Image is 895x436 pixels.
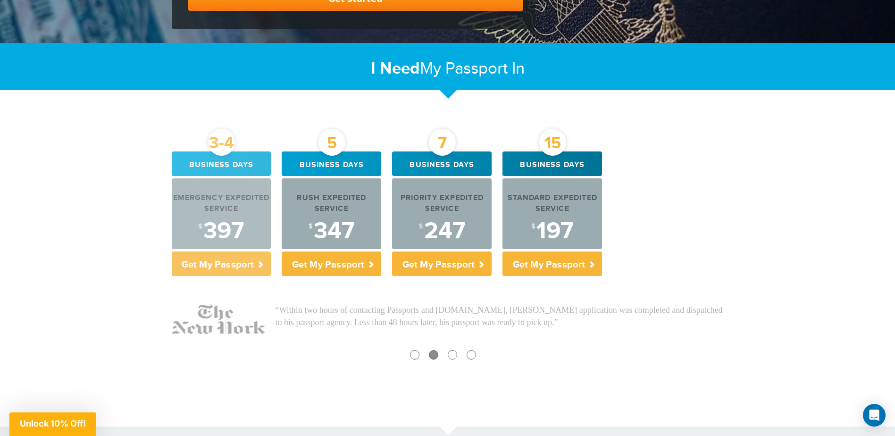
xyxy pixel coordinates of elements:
[172,151,271,276] a: 3-4 Business days Emergency Expedited Service $397 Get My Passport
[502,219,602,243] div: 197
[20,419,86,428] span: Unlock 10% Off!
[282,252,381,276] p: Get My Passport
[392,151,492,276] a: 7 Business days Priority Expedited Service $247 Get My Passport
[172,219,271,243] div: 397
[198,223,202,230] sup: $
[502,151,602,176] div: Business days
[531,223,535,230] sup: $
[392,151,492,176] div: Business days
[371,59,420,79] strong: I Need
[429,129,456,156] div: 7
[282,151,381,176] div: Business days
[318,129,345,156] div: 5
[282,219,381,243] div: 347
[172,193,271,215] div: Emergency Expedited Service
[282,193,381,215] div: Rush Expedited Service
[208,129,235,156] div: 3-4
[863,404,886,427] div: Open Intercom Messenger
[445,59,525,78] span: Passport In
[392,193,492,215] div: Priority Expedited Service
[502,151,602,276] a: 15 Business days Standard Expedited Service $197 Get My Passport
[392,219,492,243] div: 247
[502,193,602,215] div: Standard Expedited Service
[502,252,602,276] p: Get My Passport
[309,223,312,230] sup: $
[392,252,492,276] p: Get My Passport
[172,151,271,176] div: Business days
[276,304,724,328] p: “Within two hours of contacting Passports and [DOMAIN_NAME], [PERSON_NAME] application was comple...
[282,151,381,276] a: 5 Business days Rush Expedited Service $347 Get My Passport
[539,129,566,156] div: 15
[172,252,271,276] p: Get My Passport
[419,223,423,230] sup: $
[172,304,266,352] img: NY-Times
[172,59,724,79] h2: My
[9,412,96,436] div: Unlock 10% Off!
